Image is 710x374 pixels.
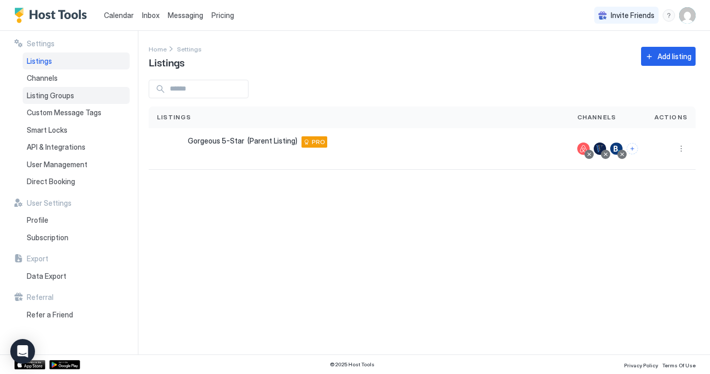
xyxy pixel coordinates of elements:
span: Home [149,45,167,53]
a: Channels [23,69,130,87]
span: Settings [27,39,55,48]
span: Channels [27,74,58,83]
a: Data Export [23,268,130,285]
a: Terms Of Use [662,359,696,370]
span: Export [27,254,48,263]
a: Privacy Policy [624,359,658,370]
div: menu [663,9,675,22]
span: API & Integrations [27,143,85,152]
a: Subscription [23,229,130,246]
button: More options [675,143,687,155]
div: listing image [157,136,182,161]
span: PRO [312,137,325,147]
span: User Management [27,160,87,169]
div: Breadcrumb [149,43,167,54]
span: Subscription [27,233,68,242]
span: Terms Of Use [662,362,696,368]
span: Calendar [104,11,134,20]
button: Add listing [641,47,696,66]
button: Connect channels [627,143,638,154]
a: Listings [23,52,130,70]
span: Profile [27,216,48,225]
a: Home [149,43,167,54]
a: Inbox [142,10,159,21]
span: Data Export [27,272,66,281]
a: Smart Locks [23,121,130,139]
input: Input Field [166,80,248,98]
span: Listings [149,54,185,69]
span: Inbox [142,11,159,20]
span: Channels [577,113,616,122]
div: User profile [679,7,696,24]
span: Refer a Friend [27,310,73,319]
span: Listings [157,113,191,122]
a: Google Play Store [49,360,80,369]
span: Smart Locks [27,126,67,135]
span: Custom Message Tags [27,108,101,117]
span: Invite Friends [611,11,654,20]
span: Settings [177,45,202,53]
div: Breadcrumb [177,43,202,54]
a: Settings [177,43,202,54]
span: © 2025 Host Tools [330,361,375,368]
a: API & Integrations [23,138,130,156]
a: Calendar [104,10,134,21]
span: Privacy Policy [624,362,658,368]
a: App Store [14,360,45,369]
div: Open Intercom Messenger [10,339,35,364]
span: Referral [27,293,54,302]
span: Listings [27,57,52,66]
a: Refer a Friend [23,306,130,324]
span: Messaging [168,11,203,20]
a: Profile [23,211,130,229]
a: User Management [23,156,130,173]
a: Messaging [168,10,203,21]
a: Host Tools Logo [14,8,92,23]
span: Pricing [211,11,234,20]
div: Add listing [658,51,691,62]
a: Custom Message Tags [23,104,130,121]
span: Gorgeous 5-Star (Parent Listing) [188,136,297,146]
a: Direct Booking [23,173,130,190]
span: Listing Groups [27,91,74,100]
div: menu [675,143,687,155]
span: Actions [654,113,687,122]
span: Direct Booking [27,177,75,186]
a: Listing Groups [23,87,130,104]
span: User Settings [27,199,72,208]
